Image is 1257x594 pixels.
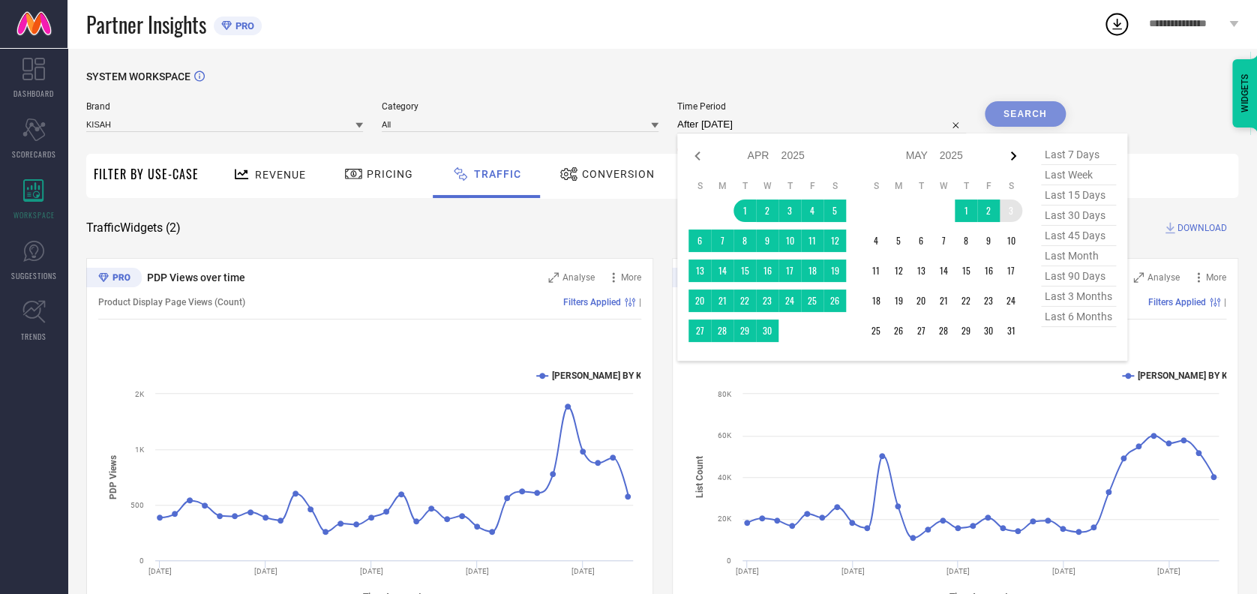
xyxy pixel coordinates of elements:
th: Monday [887,180,910,192]
th: Sunday [865,180,887,192]
td: Sat Apr 19 2025 [823,259,846,282]
td: Wed Apr 16 2025 [756,259,778,282]
td: Tue Apr 22 2025 [733,289,756,312]
span: last 7 days [1041,145,1116,165]
td: Sat May 24 2025 [1000,289,1022,312]
span: SYSTEM WORKSPACE [86,70,190,82]
td: Tue Apr 29 2025 [733,319,756,342]
td: Mon Apr 21 2025 [711,289,733,312]
th: Thursday [955,180,977,192]
span: Traffic Widgets ( 2 ) [86,220,181,235]
input: Select time period [677,115,966,133]
text: [DATE] [466,567,489,575]
td: Tue Apr 08 2025 [733,229,756,252]
td: Fri May 16 2025 [977,259,1000,282]
td: Sat May 03 2025 [1000,199,1022,222]
td: Fri Apr 18 2025 [801,259,823,282]
td: Thu May 29 2025 [955,319,977,342]
span: PRO [232,20,254,31]
svg: Zoom [1133,272,1144,283]
span: More [1206,272,1226,283]
td: Wed May 07 2025 [932,229,955,252]
text: [DATE] [254,567,277,575]
td: Sun May 11 2025 [865,259,887,282]
span: last 6 months [1041,307,1116,327]
td: Fri May 02 2025 [977,199,1000,222]
td: Thu May 22 2025 [955,289,977,312]
td: Wed Apr 23 2025 [756,289,778,312]
div: Open download list [1103,10,1130,37]
td: Wed Apr 02 2025 [756,199,778,222]
span: Analyse [1147,272,1180,283]
td: Sat Apr 12 2025 [823,229,846,252]
text: [DATE] [360,567,383,575]
text: 40K [718,473,732,481]
text: 1K [135,445,145,454]
tspan: List Count [694,456,704,498]
td: Tue May 20 2025 [910,289,932,312]
span: TRENDS [21,331,46,342]
span: Revenue [255,169,306,181]
span: last 15 days [1041,185,1116,205]
span: PDP Views over time [147,271,245,283]
td: Sat May 17 2025 [1000,259,1022,282]
td: Mon May 12 2025 [887,259,910,282]
text: 80K [718,390,732,398]
span: last 30 days [1041,205,1116,226]
span: last 90 days [1041,266,1116,286]
span: Filters Applied [1148,297,1206,307]
th: Saturday [823,180,846,192]
text: [DATE] [946,567,969,575]
span: Product Display Page Views (Count) [98,297,245,307]
text: 60K [718,431,732,439]
text: [PERSON_NAME] BY KISAH [1138,370,1248,381]
span: SUGGESTIONS [11,270,57,281]
text: [DATE] [735,567,758,575]
th: Saturday [1000,180,1022,192]
th: Friday [977,180,1000,192]
span: last week [1041,165,1116,185]
td: Mon May 19 2025 [887,289,910,312]
span: last month [1041,246,1116,266]
span: Analyse [562,272,595,283]
span: | [1224,297,1226,307]
td: Thu May 01 2025 [955,199,977,222]
tspan: PDP Views [108,454,118,499]
td: Thu Apr 24 2025 [778,289,801,312]
td: Sun Apr 20 2025 [688,289,711,312]
td: Wed May 14 2025 [932,259,955,282]
span: DOWNLOAD [1177,220,1227,235]
text: [DATE] [148,567,172,575]
td: Tue Apr 01 2025 [733,199,756,222]
td: Sun May 04 2025 [865,229,887,252]
th: Thursday [778,180,801,192]
span: Partner Insights [86,9,206,40]
span: Filters Applied [563,297,621,307]
span: More [621,272,641,283]
td: Mon May 26 2025 [887,319,910,342]
text: [DATE] [841,567,864,575]
td: Fri May 23 2025 [977,289,1000,312]
td: Fri May 30 2025 [977,319,1000,342]
td: Thu May 15 2025 [955,259,977,282]
div: Premium [86,268,142,290]
span: Time Period [677,101,966,112]
span: Filter By Use-Case [94,165,199,183]
span: Traffic [474,168,521,180]
td: Sat May 31 2025 [1000,319,1022,342]
div: Premium [672,268,727,290]
th: Friday [801,180,823,192]
td: Sat May 10 2025 [1000,229,1022,252]
th: Monday [711,180,733,192]
text: 0 [139,556,144,565]
td: Sun Apr 27 2025 [688,319,711,342]
svg: Zoom [548,272,559,283]
span: WORKSPACE [13,209,55,220]
text: [DATE] [1157,567,1180,575]
td: Mon Apr 28 2025 [711,319,733,342]
text: 500 [130,501,144,509]
text: [DATE] [571,567,595,575]
td: Thu Apr 17 2025 [778,259,801,282]
td: Thu May 08 2025 [955,229,977,252]
text: 2K [135,390,145,398]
